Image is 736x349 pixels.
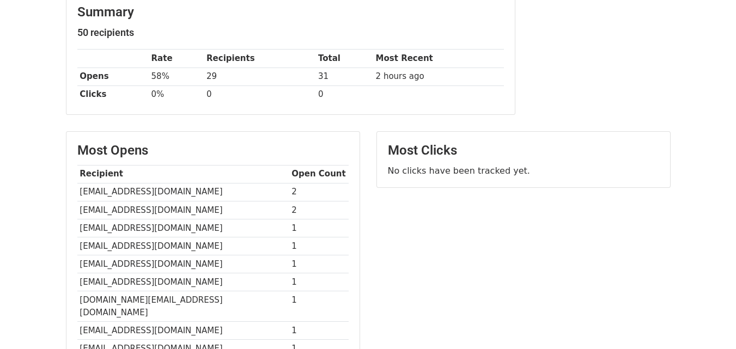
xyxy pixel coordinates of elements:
[373,50,504,68] th: Most Recent
[204,85,315,103] td: 0
[289,183,349,201] td: 2
[315,50,373,68] th: Total
[289,165,349,183] th: Open Count
[77,4,504,20] h3: Summary
[289,273,349,291] td: 1
[77,183,289,201] td: [EMAIL_ADDRESS][DOMAIN_NAME]
[77,27,504,39] h5: 50 recipients
[149,68,204,85] td: 58%
[315,85,373,103] td: 0
[149,50,204,68] th: Rate
[149,85,204,103] td: 0%
[289,219,349,237] td: 1
[77,219,289,237] td: [EMAIL_ADDRESS][DOMAIN_NAME]
[77,291,289,322] td: [DOMAIN_NAME][EMAIL_ADDRESS][DOMAIN_NAME]
[204,50,315,68] th: Recipients
[682,297,736,349] iframe: Chat Widget
[388,143,659,158] h3: Most Clicks
[289,255,349,273] td: 1
[77,201,289,219] td: [EMAIL_ADDRESS][DOMAIN_NAME]
[373,68,504,85] td: 2 hours ago
[77,165,289,183] th: Recipient
[77,273,289,291] td: [EMAIL_ADDRESS][DOMAIN_NAME]
[289,237,349,255] td: 1
[77,255,289,273] td: [EMAIL_ADDRESS][DOMAIN_NAME]
[289,291,349,322] td: 1
[204,68,315,85] td: 29
[289,201,349,219] td: 2
[77,85,149,103] th: Clicks
[315,68,373,85] td: 31
[77,68,149,85] th: Opens
[77,143,349,158] h3: Most Opens
[77,237,289,255] td: [EMAIL_ADDRESS][DOMAIN_NAME]
[77,321,289,339] td: [EMAIL_ADDRESS][DOMAIN_NAME]
[289,321,349,339] td: 1
[388,165,659,176] p: No clicks have been tracked yet.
